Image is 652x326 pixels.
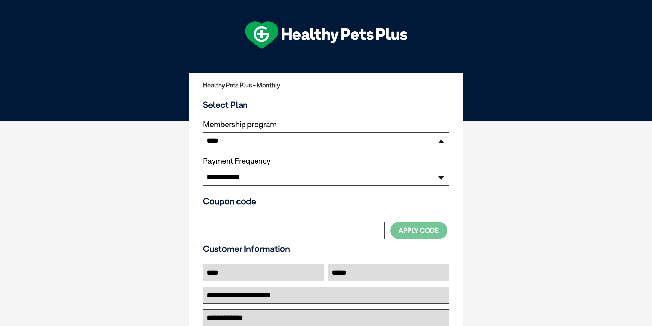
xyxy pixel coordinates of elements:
h3: Select Plan [203,100,449,110]
h3: Customer Information [203,244,449,254]
label: Payment Frequency [203,157,270,166]
h3: Coupon code [203,196,449,206]
h2: Healthy Pets Plus - Monthly [203,82,449,89]
img: hpp-logo-landscape-green-white.png [245,21,407,49]
label: Membership program [203,120,449,129]
button: Apply Code [390,222,447,239]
